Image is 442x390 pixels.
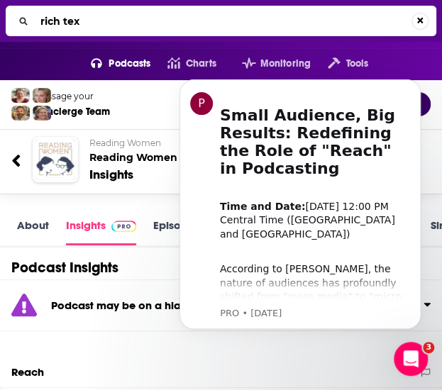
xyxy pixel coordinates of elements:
span: Monitoring [260,54,311,74]
h1: Podcast Insights [11,259,118,277]
button: open menu [74,52,151,75]
a: Charts [150,52,216,75]
img: Sydney Profile [11,88,30,103]
div: Search... [6,6,436,36]
img: Jules Profile [33,88,51,103]
span: 3 [423,342,434,353]
h2: Reach [11,365,44,379]
img: Reading Women [35,139,76,180]
div: Concierge Team [35,106,110,118]
span: Tools [346,54,368,74]
a: Episodes248 [153,218,225,245]
h2: Reading Women [89,138,409,164]
span: Reading Women [89,138,161,148]
img: Jon Profile [11,106,30,121]
iframe: Intercom notifications message [158,62,442,383]
button: open menu [225,52,311,75]
img: Podchaser Pro [111,221,136,232]
a: InsightsPodchaser Pro [66,218,136,245]
span: Podcasts [109,54,150,74]
div: Insights [89,167,133,182]
button: open menu [311,52,368,75]
div: Message your [35,91,110,101]
a: About [17,218,49,245]
img: Barbara Profile [33,106,51,121]
input: Search... [35,10,411,33]
iframe: Intercom live chat [394,342,428,376]
span: Charts [186,54,216,74]
strong: Podcast may be on a hiatus or finished [51,299,253,312]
